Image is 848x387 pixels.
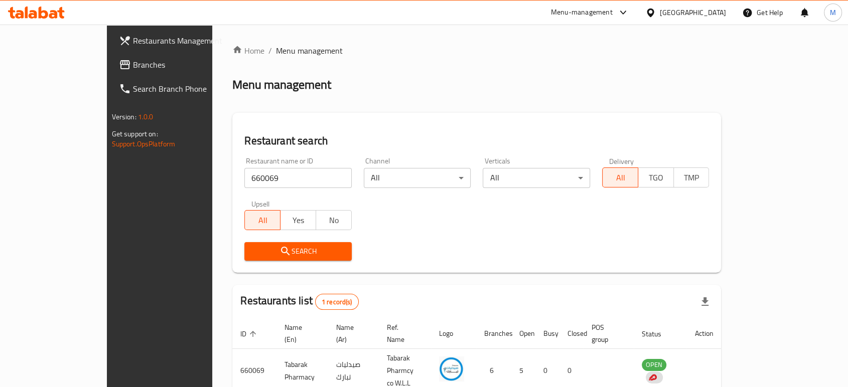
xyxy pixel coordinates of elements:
[648,373,657,382] img: delivery hero logo
[320,213,348,228] span: No
[431,318,476,349] th: Logo
[232,45,264,57] a: Home
[133,35,240,47] span: Restaurants Management
[285,213,312,228] span: Yes
[249,213,276,228] span: All
[244,242,352,261] button: Search
[240,328,259,340] span: ID
[483,168,590,188] div: All
[244,168,352,188] input: Search for restaurant name or ID..
[316,210,352,230] button: No
[592,321,622,345] span: POS group
[638,167,674,187] button: TGO
[111,77,248,101] a: Search Branch Phone
[133,83,240,95] span: Search Branch Phone
[112,110,136,123] span: Version:
[642,328,674,340] span: Status
[535,318,559,349] th: Busy
[646,371,663,383] div: Indicates that the vendor menu management has been moved to DH Catalog service
[133,59,240,71] span: Branches
[660,7,726,18] div: [GEOGRAPHIC_DATA]
[387,321,419,345] span: Ref. Name
[268,45,272,57] li: /
[252,245,344,258] span: Search
[642,170,670,185] span: TGO
[251,200,270,207] label: Upsell
[112,137,176,150] a: Support.OpsPlatform
[551,7,613,19] div: Menu-management
[280,210,316,230] button: Yes
[609,157,634,164] label: Delivery
[678,170,705,185] span: TMP
[240,293,358,310] h2: Restaurants list
[336,321,367,345] span: Name (Ar)
[364,168,471,188] div: All
[693,290,717,314] div: Export file
[439,356,464,381] img: Tabarak Pharmacy
[602,167,638,187] button: All
[232,45,721,57] nav: breadcrumb
[830,7,836,18] span: M
[315,294,359,310] div: Total records count
[476,318,511,349] th: Branches
[244,133,709,148] h2: Restaurant search
[316,297,358,307] span: 1 record(s)
[112,127,158,140] span: Get support on:
[285,321,316,345] span: Name (En)
[111,29,248,53] a: Restaurants Management
[607,170,634,185] span: All
[673,167,710,187] button: TMP
[559,318,584,349] th: Closed
[686,318,721,349] th: Action
[642,359,666,370] span: OPEN
[276,45,343,57] span: Menu management
[244,210,280,230] button: All
[511,318,535,349] th: Open
[138,110,154,123] span: 1.0.0
[232,77,331,93] h2: Menu management
[111,53,248,77] a: Branches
